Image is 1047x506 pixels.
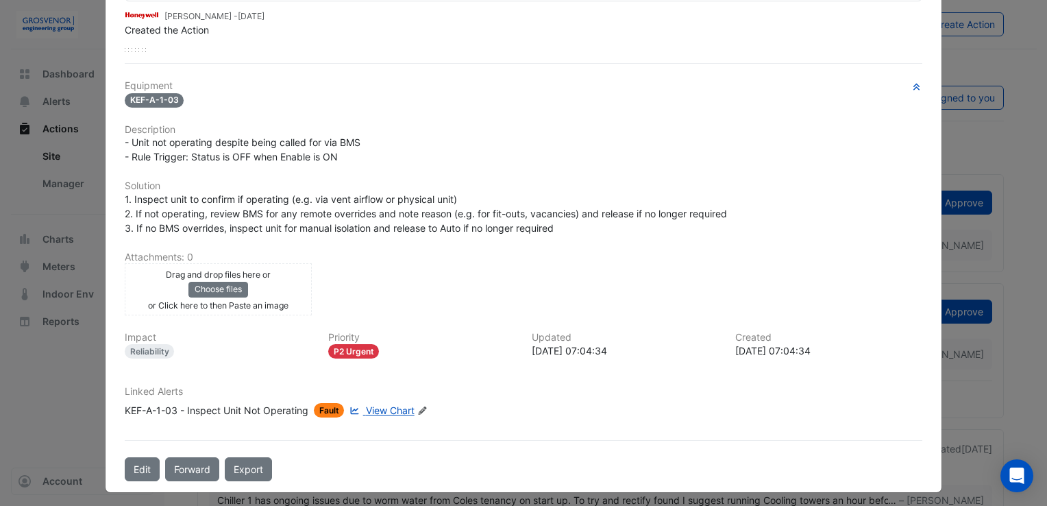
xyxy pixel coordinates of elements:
h6: Solution [125,180,922,192]
button: Forward [165,457,219,481]
h6: Updated [532,332,719,344]
h6: Equipment [125,80,922,92]
div: Open Intercom Messenger [1000,459,1033,492]
button: Choose files [188,282,248,297]
div: Reliability [125,344,175,359]
h6: Description [125,124,922,136]
h6: Priority [328,332,515,344]
h6: Linked Alerts [125,386,922,398]
div: [DATE] 07:04:34 [735,344,922,358]
h6: Attachments: 0 [125,252,922,263]
span: - Unit not operating despite being called for via BMS - Rule Trigger: Status is OFF when Enable i... [125,136,360,162]
div: KEF-A-1-03 - Inspect Unit Not Operating [125,403,308,418]
h6: Created [735,332,922,344]
span: KEF-A-1-03 [125,93,184,108]
span: Fault [314,403,345,418]
span: Created the Action [125,24,209,36]
h6: Impact [125,332,312,344]
a: Export [225,457,272,481]
span: 1. Inspect unit to confirm if operating (e.g. via vent airflow or physical unit) 2. If not operat... [125,193,727,234]
span: View Chart [366,405,415,416]
a: View Chart [347,403,414,418]
small: Drag and drop files here or [166,269,271,280]
small: or Click here to then Paste an image [148,300,288,311]
span: 2025-09-11 07:04:34 [238,11,264,21]
div: [DATE] 07:04:34 [532,344,719,358]
small: [PERSON_NAME] - [164,10,264,23]
div: P2 Urgent [328,344,380,359]
button: Edit [125,457,160,481]
img: Honeywell [125,8,159,23]
fa-icon: Edit Linked Alerts [417,406,428,416]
